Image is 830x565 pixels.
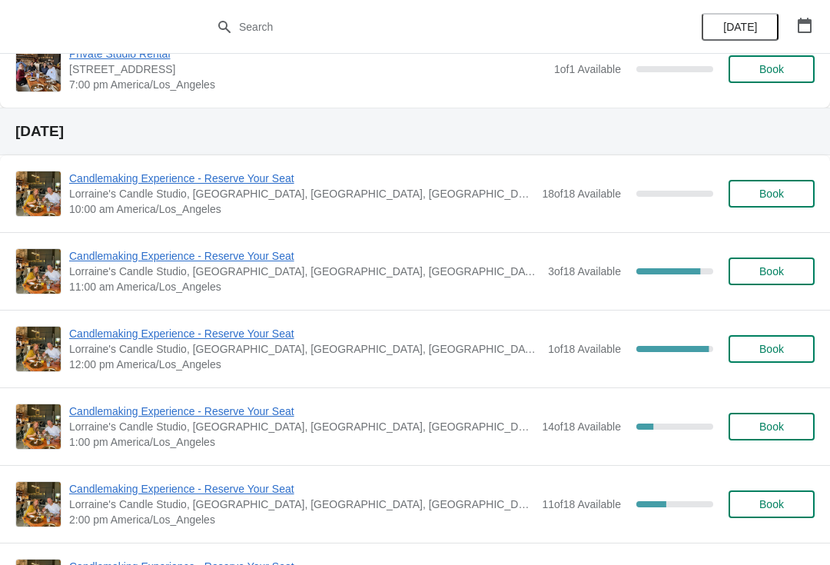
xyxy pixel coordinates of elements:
[69,434,534,450] span: 1:00 pm America/Los_Angeles
[69,46,546,61] span: Private Studio Rental
[69,404,534,419] span: Candlemaking Experience - Reserve Your Seat
[729,490,815,518] button: Book
[548,343,621,355] span: 1 of 18 Available
[759,498,784,510] span: Book
[729,335,815,363] button: Book
[69,201,534,217] span: 10:00 am America/Los_Angeles
[548,265,621,278] span: 3 of 18 Available
[69,419,534,434] span: Lorraine's Candle Studio, [GEOGRAPHIC_DATA], [GEOGRAPHIC_DATA], [GEOGRAPHIC_DATA], [GEOGRAPHIC_DATA]
[16,249,61,294] img: Candlemaking Experience - Reserve Your Seat | Lorraine's Candle Studio, Market Street, Pacific Be...
[69,264,540,279] span: Lorraine's Candle Studio, [GEOGRAPHIC_DATA], [GEOGRAPHIC_DATA], [GEOGRAPHIC_DATA], [GEOGRAPHIC_DATA]
[238,13,622,41] input: Search
[759,265,784,278] span: Book
[69,497,534,512] span: Lorraine's Candle Studio, [GEOGRAPHIC_DATA], [GEOGRAPHIC_DATA], [GEOGRAPHIC_DATA], [GEOGRAPHIC_DATA]
[759,343,784,355] span: Book
[542,188,621,200] span: 18 of 18 Available
[542,498,621,510] span: 11 of 18 Available
[542,420,621,433] span: 14 of 18 Available
[16,47,61,91] img: Private Studio Rental | 215 Market St suite 1a, Seabrook, WA 98571, USA | 7:00 pm America/Los_Ang...
[69,481,534,497] span: Candlemaking Experience - Reserve Your Seat
[69,512,534,527] span: 2:00 pm America/Los_Angeles
[723,21,757,33] span: [DATE]
[69,341,540,357] span: Lorraine's Candle Studio, [GEOGRAPHIC_DATA], [GEOGRAPHIC_DATA], [GEOGRAPHIC_DATA], [GEOGRAPHIC_DATA]
[69,326,540,341] span: Candlemaking Experience - Reserve Your Seat
[69,61,546,77] span: [STREET_ADDRESS]
[16,171,61,216] img: Candlemaking Experience - Reserve Your Seat | Lorraine's Candle Studio, Market Street, Pacific Be...
[702,13,779,41] button: [DATE]
[69,77,546,92] span: 7:00 pm America/Los_Angeles
[729,180,815,208] button: Book
[16,327,61,371] img: Candlemaking Experience - Reserve Your Seat | Lorraine's Candle Studio, Market Street, Pacific Be...
[69,357,540,372] span: 12:00 pm America/Los_Angeles
[69,186,534,201] span: Lorraine's Candle Studio, [GEOGRAPHIC_DATA], [GEOGRAPHIC_DATA], [GEOGRAPHIC_DATA], [GEOGRAPHIC_DATA]
[759,420,784,433] span: Book
[759,188,784,200] span: Book
[69,279,540,294] span: 11:00 am America/Los_Angeles
[729,55,815,83] button: Book
[69,171,534,186] span: Candlemaking Experience - Reserve Your Seat
[15,124,815,139] h2: [DATE]
[554,63,621,75] span: 1 of 1 Available
[729,413,815,440] button: Book
[69,248,540,264] span: Candlemaking Experience - Reserve Your Seat
[759,63,784,75] span: Book
[16,482,61,527] img: Candlemaking Experience - Reserve Your Seat | Lorraine's Candle Studio, Market Street, Pacific Be...
[16,404,61,449] img: Candlemaking Experience - Reserve Your Seat | Lorraine's Candle Studio, Market Street, Pacific Be...
[729,258,815,285] button: Book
